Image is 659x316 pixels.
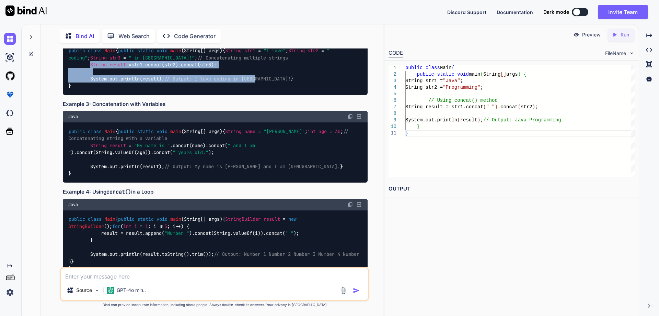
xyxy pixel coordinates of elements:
[68,223,104,229] span: StringBuilder
[170,48,181,54] span: main
[308,48,319,54] span: str2
[68,216,362,272] code: { { (); ( ; i <= ; i++) { result = result.append( ).concat(String.valueOf(i)).concat( ); } System...
[90,142,107,149] span: String
[389,78,396,84] div: 3
[244,48,255,54] span: str1
[76,32,94,40] p: Bind AI
[112,223,120,229] span: for
[104,48,115,54] span: Main
[629,50,635,56] img: chevron down
[118,128,135,134] span: public
[88,216,102,222] span: class
[90,62,107,68] span: String
[4,70,16,82] img: githubLight
[129,142,131,149] span: =
[308,128,316,134] span: int
[118,48,135,54] span: public
[137,128,154,134] span: static
[69,128,85,134] span: public
[164,76,291,82] span: // Output: I love coding in [GEOGRAPHIC_DATA]!
[140,223,142,229] span: =
[460,78,463,84] span: ;
[94,287,100,293] img: Pick Models
[405,65,423,70] span: public
[348,202,353,207] img: copy
[137,216,154,222] span: static
[68,114,78,119] span: Java
[428,98,498,103] span: // Using concat() method
[389,84,396,91] div: 4
[523,72,526,77] span: {
[157,128,167,134] span: void
[500,72,503,77] span: [
[288,48,305,54] span: String
[457,117,460,123] span: (
[483,117,561,123] span: // Output: Java Programming
[68,202,78,207] span: Java
[68,128,351,177] code: { { ; ; .concat(name).concat( ).concat(String.valueOf(age)).concat( ); System.out.println(result)...
[521,104,532,110] span: str2
[356,113,362,120] img: Open in Browser
[329,128,332,134] span: =
[123,55,126,61] span: =
[348,114,353,119] img: copy
[518,72,520,77] span: )
[164,230,189,236] span: "Number "
[447,9,486,15] span: Discord Support
[405,117,457,123] span: System.out.println
[405,78,443,84] span: String str1 =
[605,50,626,57] span: FileName
[503,72,506,77] span: ]
[480,117,483,123] span: ;
[389,97,396,104] div: 6
[518,104,520,110] span: (
[173,150,208,156] span: " years old."
[68,47,332,89] code: { { ; ; ; str1.concat(str2).concat(str3); System.out.println(result); } }
[417,72,434,77] span: public
[339,286,347,294] img: attachment
[356,201,362,208] img: Open in Browser
[447,9,486,16] button: Discord Support
[498,104,518,110] span: .concat
[123,223,131,229] span: int
[137,48,154,54] span: static
[106,188,131,195] code: concat()
[129,55,195,61] span: " in [GEOGRAPHIC_DATA]!"
[353,287,360,294] img: icon
[170,216,181,222] span: main
[68,251,362,264] span: // Output: Number 1 Number 2 Number 3 Number 4 Number 5
[440,65,451,70] span: Main
[4,89,16,100] img: premium
[483,72,500,77] span: String
[437,72,454,77] span: static
[118,216,135,222] span: public
[164,163,340,170] span: // Output: My name is [PERSON_NAME] and I am [DEMOGRAPHIC_DATA].
[573,32,579,38] img: preview
[389,65,396,71] div: 1
[389,110,396,117] div: 8
[477,117,480,123] span: )
[443,85,480,90] span: "Programming"
[244,128,255,134] span: name
[480,72,483,77] span: (
[181,216,222,222] span: (String[] args)
[486,104,495,110] span: " "
[443,78,460,84] span: "Java"
[88,128,102,134] span: class
[134,223,137,229] span: i
[134,142,170,149] span: "My name is "
[225,216,261,222] span: StringBuilder
[68,48,332,61] span: " coding"
[88,48,102,54] span: class
[425,65,440,70] span: class
[457,72,469,77] span: void
[288,216,297,222] span: new
[535,104,538,110] span: ;
[497,9,533,16] button: Documentation
[157,48,167,54] span: void
[598,5,648,19] button: Invite Team
[145,223,148,229] span: 1
[157,216,167,222] span: void
[109,62,126,68] span: result
[174,32,216,40] p: Code Generator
